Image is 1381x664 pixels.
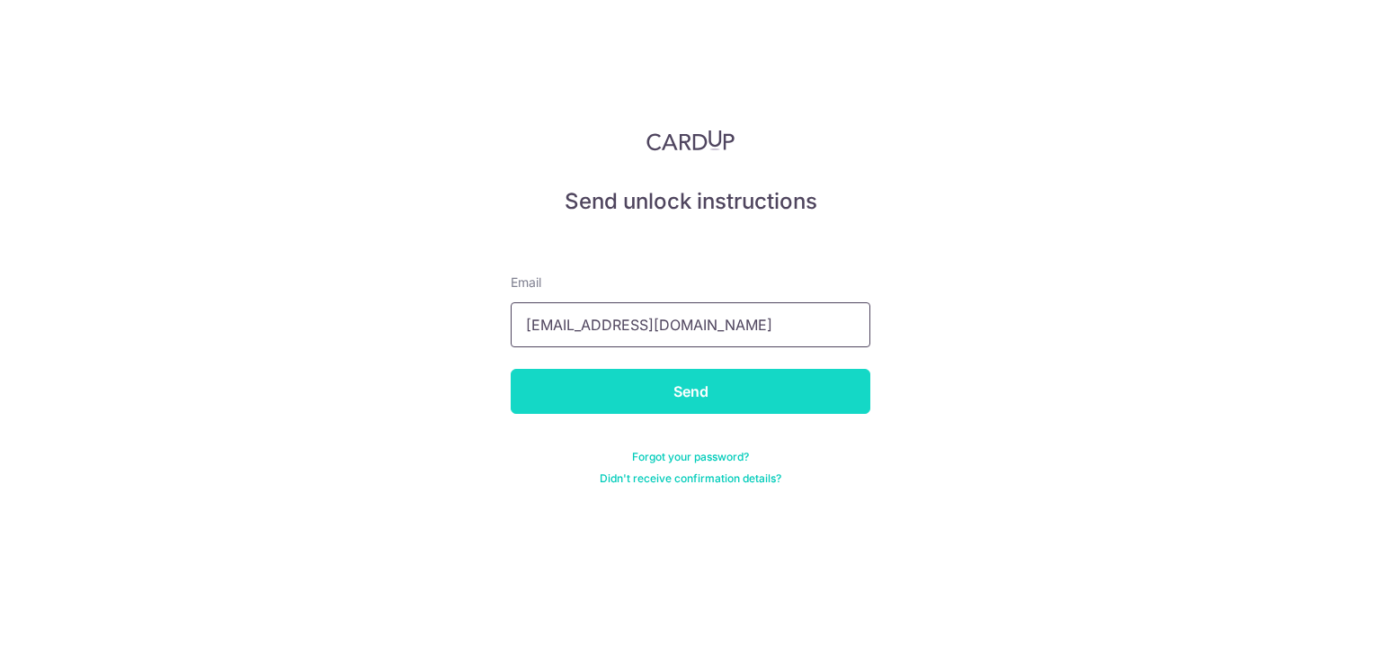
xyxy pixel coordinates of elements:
[511,369,870,414] input: Send
[646,130,735,151] img: CardUp Logo
[632,450,749,464] a: Forgot your password?
[511,274,541,290] span: translation missing: en.devise.label.Email
[600,471,781,486] a: Didn't receive confirmation details?
[511,302,870,347] input: Enter your Email
[511,187,870,216] h5: Send unlock instructions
